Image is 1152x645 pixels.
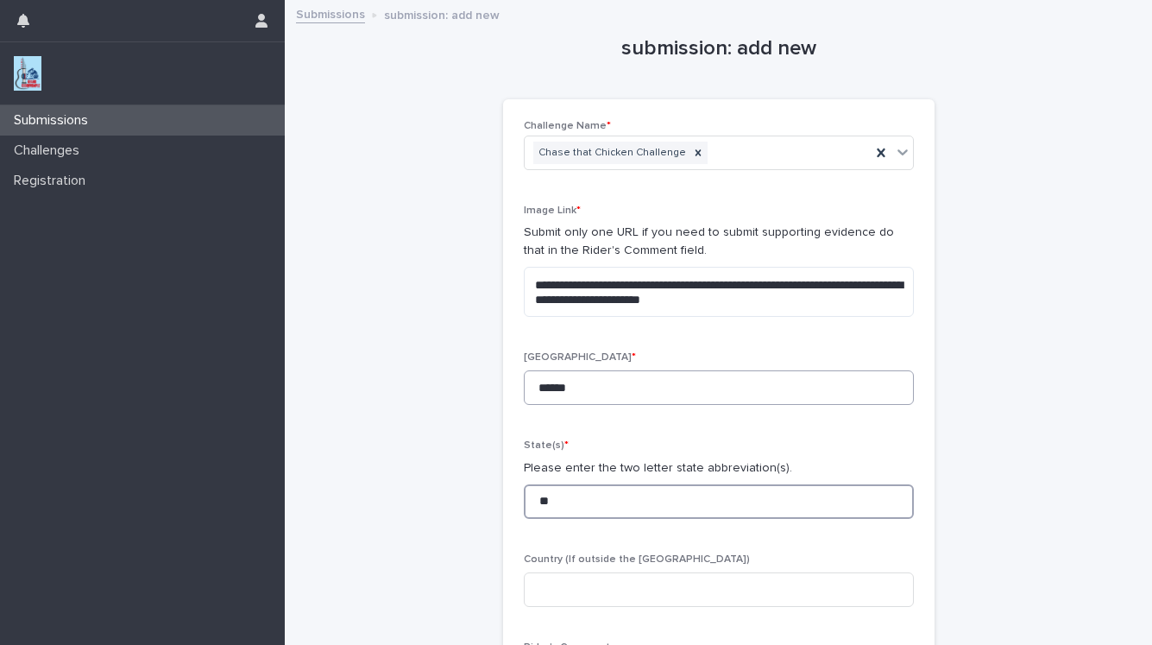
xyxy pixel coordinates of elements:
div: Chase that Chicken Challenge [533,142,689,165]
span: Country (If outside the [GEOGRAPHIC_DATA]) [524,554,750,565]
img: jxsLJbdS1eYBI7rVAS4p [14,56,41,91]
p: Submissions [7,112,102,129]
span: State(s) [524,440,569,451]
p: Challenges [7,142,93,159]
span: [GEOGRAPHIC_DATA] [524,352,636,363]
span: Challenge Name [524,121,611,131]
p: Please enter the two letter state abbreviation(s). [524,459,914,477]
a: Submissions [296,3,365,23]
h1: submission: add new [503,36,935,61]
p: submission: add new [384,4,500,23]
p: Submit only one URL if you need to submit supporting evidence do that in the Rider's Comment field. [524,224,914,260]
p: Registration [7,173,99,189]
span: Image Link [524,206,581,216]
